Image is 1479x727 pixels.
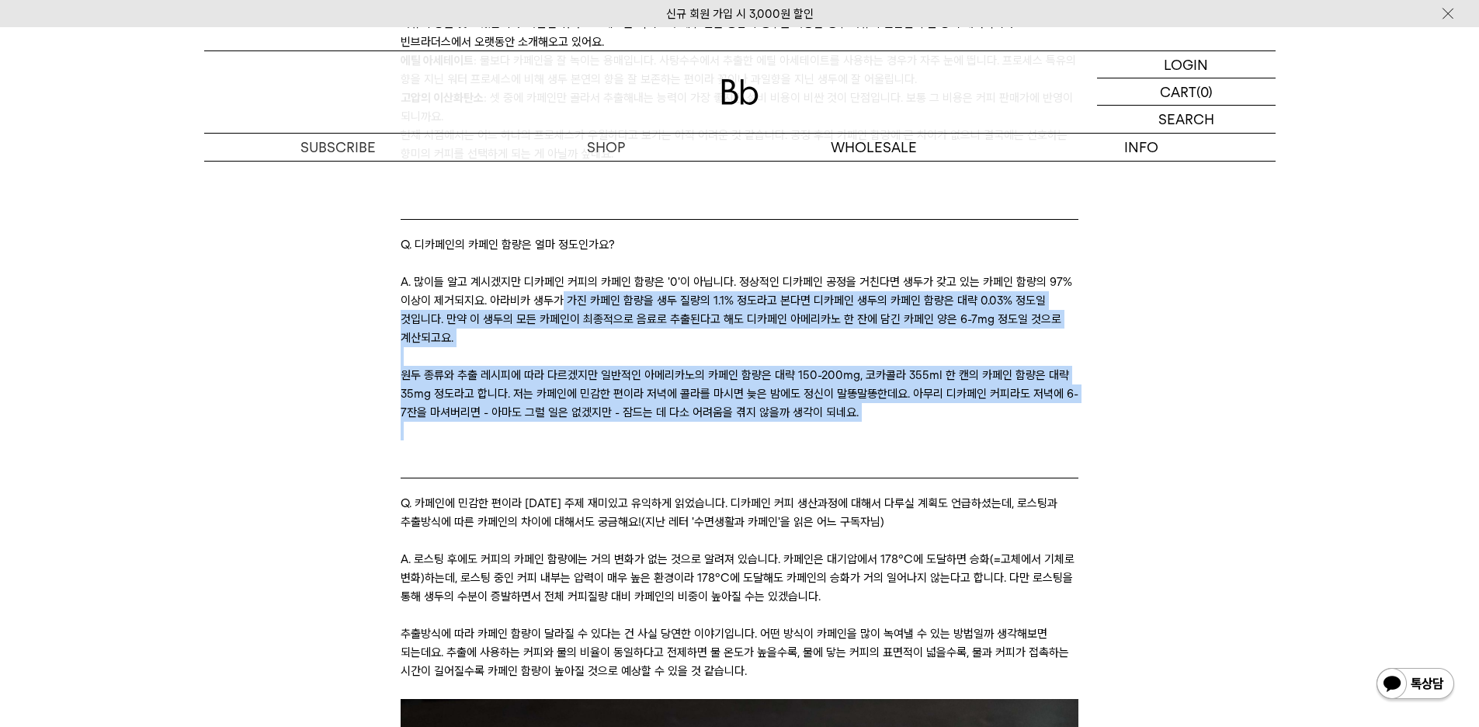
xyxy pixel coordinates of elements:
img: 카카오톡 채널 1:1 채팅 버튼 [1375,666,1456,704]
p: LOGIN [1164,51,1208,78]
div: Q. 디카페인의 카페인 함량은 얼마 정도인가요? [401,235,1078,254]
p: 원두 종류와 추출 레시피에 따라 다르겠지만 일반적인 아메리카노의 카페인 함량은 대략 150-200mg, 코카콜라 355ml 한 캔의 카페인 함량은 대략 35mg 정도라고 합니... [401,366,1078,422]
p: A. 로스팅 후에도 커피의 카페인 함량에는 거의 변화가 없는 것으로 알려져 있습니다. 카페인은 대기압에서 178°C에 도달하면 승화(=고체에서 기체로 변화)하는데, 로스팅 중... [401,550,1078,606]
img: 로고 [721,79,759,105]
p: SEARCH [1158,106,1214,133]
p: CART [1160,78,1196,105]
p: INFO [1008,134,1276,161]
a: LOGIN [1097,51,1276,78]
p: (0) [1196,78,1213,105]
p: A. 많이들 알고 계시겠지만 디카페인 커피의 카페인 함량은 '0'이 아닙니다. 정상적인 디카페인 공정을 거친다면 생두가 갖고 있는 카페인 함량의 97% 이상이 제거되지요. 아... [401,273,1078,347]
p: 추출방식에 따라 카페인 함량이 달라질 수 있다는 건 사실 당연한 이야기입니다. 어떤 방식이 카페인을 많이 녹여낼 수 있는 방법일까 생각해보면 되는데요. 추출에 사용하는 커피와... [401,624,1078,680]
a: SHOP [472,134,740,161]
a: 신규 회원 가입 시 3,000원 할인 [666,7,814,21]
div: Q. 카페인에 민감한 편이라 [DATE] 주제 재미있고 유익하게 읽었습니다. 디카페인 커피 생산과정에 대해서 다루실 계획도 언급하셨는데, 로스팅과 추출방식에 따른 카페인의 차... [401,494,1078,531]
a: CART (0) [1097,78,1276,106]
a: SUBSCRIBE [204,134,472,161]
p: WHOLESALE [740,134,1008,161]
